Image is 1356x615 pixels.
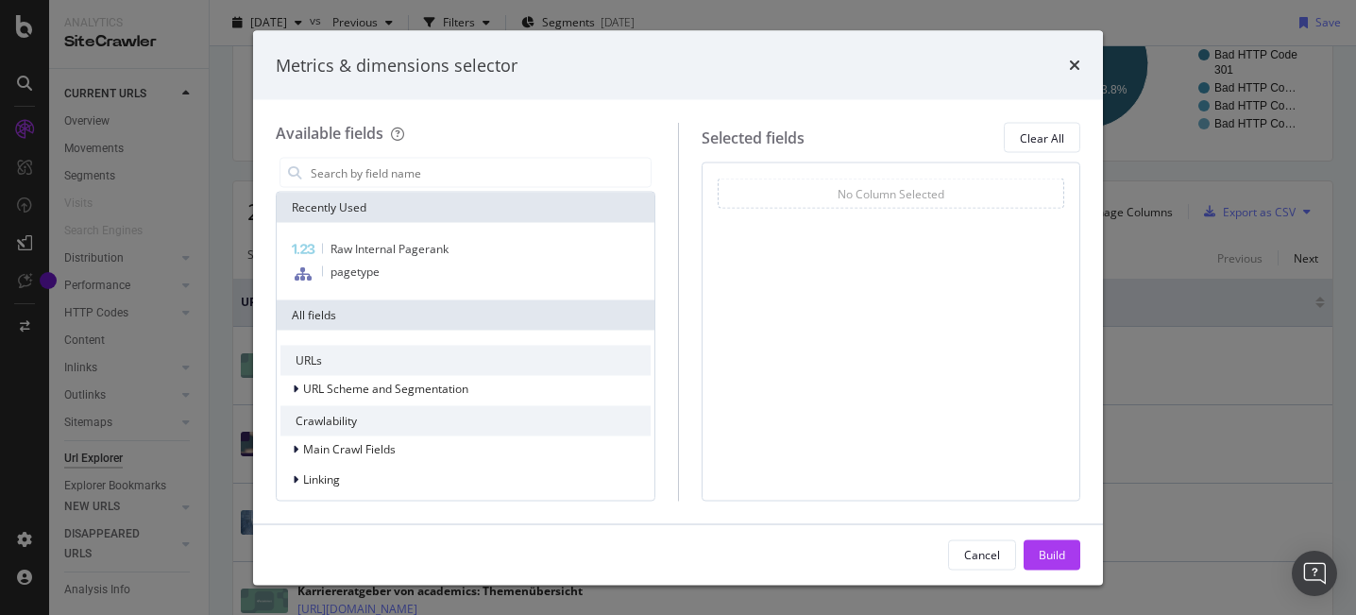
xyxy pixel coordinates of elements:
[948,539,1016,570] button: Cancel
[303,441,396,457] span: Main Crawl Fields
[280,346,651,376] div: URLs
[277,193,654,223] div: Recently Used
[331,241,449,257] span: Raw Internal Pagerank
[964,546,1000,562] div: Cancel
[276,123,383,144] div: Available fields
[1020,129,1064,145] div: Clear All
[1069,53,1080,77] div: times
[1004,123,1080,153] button: Clear All
[276,53,517,77] div: Metrics & dimensions selector
[1039,546,1065,562] div: Build
[303,381,468,397] span: URL Scheme and Segmentation
[331,264,380,280] span: pagetype
[303,471,340,487] span: Linking
[1292,551,1337,596] div: Open Intercom Messenger
[253,30,1103,585] div: modal
[838,185,944,201] div: No Column Selected
[280,406,651,436] div: Crawlability
[277,300,654,331] div: All fields
[309,159,651,187] input: Search by field name
[1024,539,1080,570] button: Build
[702,127,805,148] div: Selected fields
